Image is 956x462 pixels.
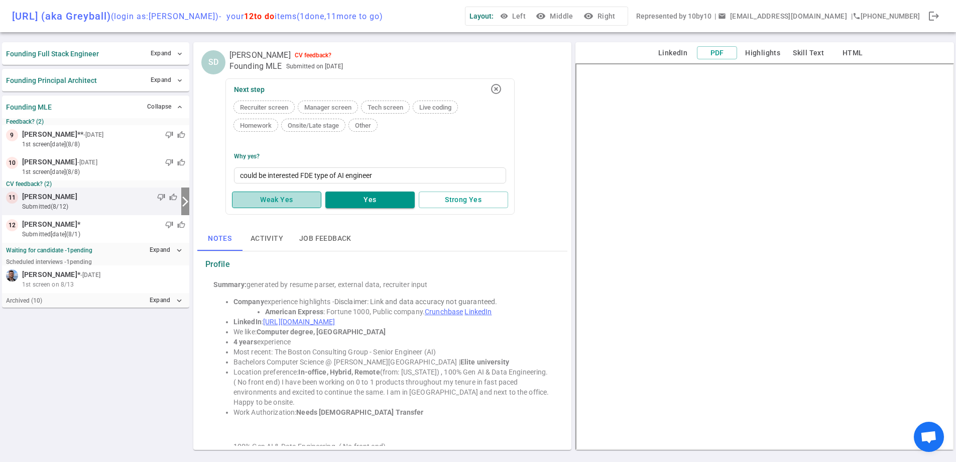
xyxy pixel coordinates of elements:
strong: Computer degree, [GEOGRAPHIC_DATA] [257,328,386,336]
a: Crunchbase [425,308,463,316]
button: highlight_off [486,79,506,99]
div: Why Yes? [234,153,260,160]
small: - [DATE] [80,270,100,280]
strong: Elite university [460,358,509,366]
button: LinkedIn [653,47,693,59]
button: HTML [832,47,873,59]
span: Submitted on [DATE] [286,61,343,71]
small: Archived ( 10 ) [6,297,42,304]
a: [URL][DOMAIN_NAME] [263,318,335,326]
span: Other [351,122,375,129]
span: thumb_up [177,158,185,166]
div: 11 [6,192,18,204]
strong: Founding Principal Architect [6,76,97,84]
span: Onsite/Late stage [284,122,343,129]
span: Next step [234,85,265,94]
li: Most recent: The Boston Consulting Group - Senior Engineer (AI) [233,347,552,357]
span: 1st screen on 8/13 [22,280,74,289]
span: expand_more [176,50,184,58]
span: Founding MLE [229,61,282,71]
small: Scheduled interviews - 1 pending [6,258,92,265]
small: - [DATE] [83,130,103,139]
span: expand_less [176,103,184,111]
li: experience highlights - [233,297,552,307]
small: CV feedback? (2) [6,180,185,188]
small: submitted (8/12) [22,202,177,211]
button: Left [498,7,530,26]
div: CV feedback? [295,52,331,59]
i: arrow_forward_ios [179,196,191,208]
span: [PERSON_NAME] [22,219,77,230]
li: Location preference: (from: [US_STATE]) , 100% Gen AI & Data Engineering. ( No front end) I have ... [233,367,552,407]
small: Feedback? (2) [6,118,185,125]
button: Activity [243,227,291,251]
strong: In-office, Hybrid, Remote [298,368,380,376]
strong: Waiting for candidate - 1 pending [6,247,92,254]
div: SD [201,50,225,74]
button: Expand [148,73,185,87]
span: logout [928,10,940,22]
iframe: candidate_document_preview__iframe [575,63,954,450]
strong: Summary: [213,281,247,289]
a: LinkedIn [464,308,492,316]
span: expand_more [176,76,184,84]
button: visibilityMiddle [534,7,577,26]
span: Live coding [415,104,455,111]
span: thumb_up [177,131,185,139]
button: Skill Text [788,47,828,59]
span: Disclaimer: Link and data accuracy not guaranteed. [334,298,498,306]
span: Tech screen [364,104,407,111]
small: submitted [DATE] (8/1) [22,230,185,239]
span: 100% Gen AI & Data Engineering. ( No front end) [233,442,386,450]
strong: 4 years [233,338,257,346]
span: visibility [500,12,508,20]
small: - [DATE] [77,158,97,167]
strong: American Express [265,308,323,316]
li: Work Authorization: [233,407,552,417]
span: 12 to do [244,12,275,21]
strong: Needs [DEMOGRAPHIC_DATA] Transfer [296,408,423,416]
textarea: could be interested FDE type of AI engineer [234,167,506,183]
strong: Profile [205,259,230,269]
span: [PERSON_NAME] [22,192,77,202]
span: thumb_down [165,158,173,166]
span: Recruiter screen [236,104,292,111]
div: basic tabs example [197,227,568,251]
span: - your items ( 1 done, 11 more to go) [219,12,383,21]
div: generated by resume parser, external data, recruiter input [213,280,552,290]
li: : [233,317,552,327]
i: visibility [583,11,593,21]
span: Homework [236,122,276,129]
strong: LinkedIn [233,318,262,326]
strong: Founding Full Stack Engineer [6,50,99,58]
div: [URL] (aka Greyball) [12,10,383,22]
span: [PERSON_NAME] [229,50,291,60]
div: 12 [6,219,18,231]
button: Notes [197,227,243,251]
span: thumb_down [165,131,173,139]
span: [PERSON_NAME] [22,157,77,167]
span: thumb_down [165,221,173,229]
button: Expandexpand_more [147,243,185,257]
li: experience [233,337,552,347]
li: We like: [233,327,552,337]
i: phone [853,12,861,20]
button: Collapse [145,100,185,114]
button: Weak Yes [232,192,321,208]
strong: Company [233,298,264,306]
div: Represented by 10by10 | | [PHONE_NUMBER] [636,7,920,26]
i: expand_more [175,296,184,305]
span: Manager screen [300,104,355,111]
i: expand_more [175,246,184,255]
span: thumb_up [177,221,185,229]
span: (login as: [PERSON_NAME] ) [111,12,219,21]
button: Expand [148,46,185,61]
a: Open chat [914,422,944,452]
i: highlight_off [490,83,502,95]
span: thumb_up [169,193,177,201]
div: Done [924,6,944,26]
span: thumb_down [157,193,165,201]
span: [PERSON_NAME] [22,129,77,140]
button: PDF [697,46,737,60]
span: Layout: [469,12,494,20]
